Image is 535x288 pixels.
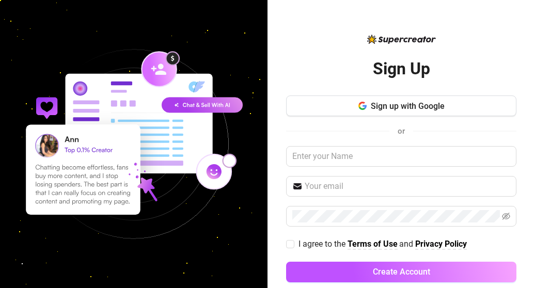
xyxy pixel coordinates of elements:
[399,239,415,249] span: and
[286,95,516,116] button: Sign up with Google
[286,146,516,167] input: Enter your Name
[415,239,467,250] a: Privacy Policy
[298,239,348,249] span: I agree to the
[367,35,436,44] img: logo-BBDzfeDw.svg
[286,262,516,282] button: Create Account
[371,101,445,111] span: Sign up with Google
[373,267,430,277] span: Create Account
[398,126,405,136] span: or
[305,180,510,193] input: Your email
[415,239,467,249] strong: Privacy Policy
[348,239,398,249] strong: Terms of Use
[502,212,510,220] span: eye-invisible
[373,58,430,79] h2: Sign Up
[348,239,398,250] a: Terms of Use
